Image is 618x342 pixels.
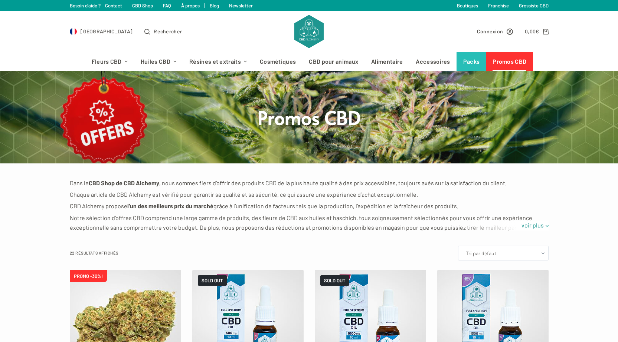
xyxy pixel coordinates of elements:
[457,3,478,9] a: Boutiques
[183,52,254,71] a: Résines et extraits
[70,201,549,211] p: CBD Alchemy propose grâce à l’unification de facteurs tels que la production, l’expédition et la ...
[85,52,533,71] nav: Menu d’en-tête
[70,213,549,242] p: Notre sélection d’offres CBD comprend une large gamme de produits, des fleurs de CBD aux huiles e...
[486,52,533,71] a: Promos CBD
[536,28,539,34] span: €
[132,3,153,9] a: CBD Shop
[85,52,134,71] a: Fleurs CBD
[154,27,182,36] span: Rechercher
[365,52,409,71] a: Alimentaire
[477,27,503,36] span: Connexion
[303,52,365,71] a: CBD pour animaux
[517,220,549,230] a: voir plus
[70,3,122,9] a: Besoin d'aide ? Contact
[70,27,133,36] a: Select Country
[525,27,548,36] a: Panier d’achat
[70,270,107,282] span: PROMO -30%!
[294,15,323,48] img: CBD Alchemy
[81,27,133,36] span: [GEOGRAPHIC_DATA]
[170,105,448,129] h1: Promos CBD
[89,179,159,186] strong: CBD Shop de CBD Alchemy
[458,246,549,260] select: Commande
[409,52,457,71] a: Accessoires
[70,190,549,199] p: Chaque article de CBD Alchemy est vérifié pour garantir sa qualité et sa sécurité, ce qui assure ...
[144,27,182,36] button: Ouvrir le formulaire de recherche
[181,3,200,9] a: À propos
[525,28,539,34] bdi: 0,00
[210,3,219,9] a: Blog
[70,178,549,188] p: Dans le , nous sommes fiers d’offrir des produits CBD de la plus haute qualité à des prix accessi...
[198,275,227,286] span: SOLD OUT
[134,52,183,71] a: Huiles CBD
[229,3,253,9] a: Newsletter
[320,275,349,286] span: SOLD OUT
[457,52,486,71] a: Packs
[254,52,303,71] a: Cosmétiques
[488,3,509,9] a: Franchise
[163,3,171,9] a: FAQ
[477,27,513,36] a: Connexion
[127,202,213,209] strong: l’un des meilleurs prix du marché
[519,3,549,9] a: Grossiste CBD
[70,250,119,256] p: 22 résultats affichés
[70,28,77,35] img: FR Flag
